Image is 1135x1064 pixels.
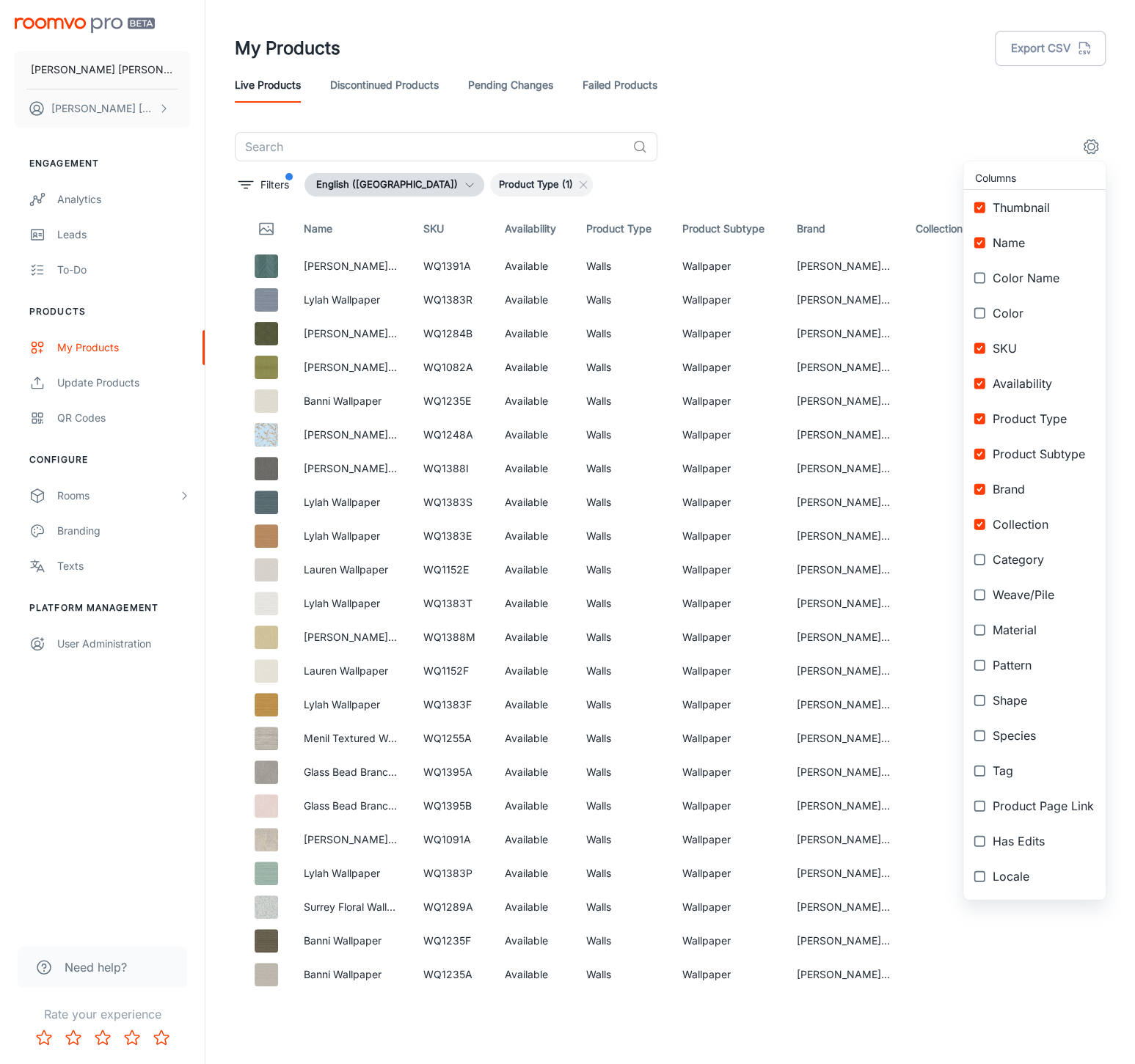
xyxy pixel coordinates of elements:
[993,269,1094,287] span: Color Name
[993,516,1094,533] span: Collection
[993,797,1094,815] span: Product Page Link
[993,234,1094,252] span: Name
[993,199,1094,216] span: Thumbnail
[975,170,1094,186] span: Columns
[993,691,1094,709] span: Shape
[993,551,1094,568] span: Category
[993,480,1094,498] span: Brand
[993,410,1094,428] span: Product Type
[993,375,1094,392] span: Availability
[993,727,1094,744] span: Species
[993,656,1094,674] span: Pattern
[993,586,1094,603] span: Weave/Pile
[993,340,1094,357] span: SKU
[993,445,1094,463] span: Product Subtype
[993,762,1094,779] span: Tag
[993,867,1094,885] span: Locale
[993,621,1094,639] span: Material
[993,832,1094,850] span: Has Edits
[993,304,1094,322] span: Color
